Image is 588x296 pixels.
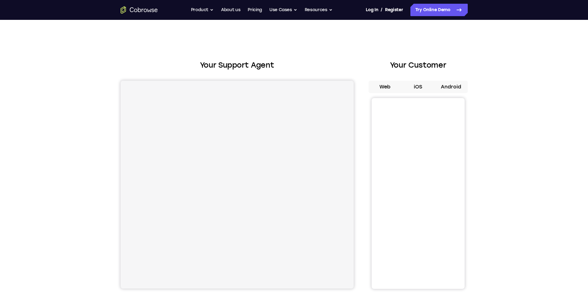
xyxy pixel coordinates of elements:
[366,4,378,16] a: Log In
[191,4,214,16] button: Product
[121,6,158,14] a: Go to the home page
[269,4,297,16] button: Use Cases
[305,4,333,16] button: Resources
[435,81,468,93] button: Android
[369,81,402,93] button: Web
[410,4,468,16] a: Try Online Demo
[121,81,354,289] iframe: Agent
[369,60,468,71] h2: Your Customer
[121,60,354,71] h2: Your Support Agent
[248,4,262,16] a: Pricing
[381,6,382,14] span: /
[221,4,240,16] a: About us
[385,4,403,16] a: Register
[401,81,435,93] button: iOS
